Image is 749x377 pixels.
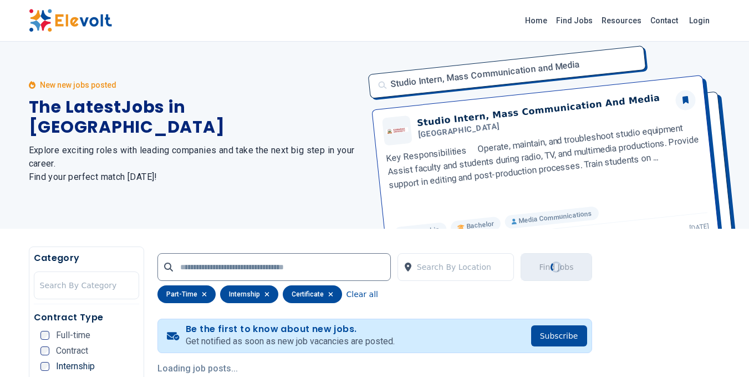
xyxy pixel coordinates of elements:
div: internship [220,285,278,303]
iframe: Chat Widget [694,324,749,377]
h4: Be the first to know about new jobs. [186,324,395,335]
h5: Category [34,252,139,265]
a: Contact [646,12,682,29]
span: Internship [56,362,95,371]
div: part-time [157,285,216,303]
h2: Explore exciting roles with leading companies and take the next big step in your career. Find you... [29,144,361,184]
input: Contract [40,346,49,355]
button: Subscribe [531,325,587,346]
div: certificate [283,285,342,303]
span: Full-time [56,331,90,340]
a: Find Jobs [552,12,597,29]
div: Loading... [549,259,564,275]
button: Clear all [347,285,378,303]
h5: Contract Type [34,311,139,324]
p: Loading job posts... [157,362,592,375]
input: Internship [40,362,49,371]
button: Find JobsLoading... [521,253,592,281]
a: Home [521,12,552,29]
img: Elevolt [29,9,112,32]
span: Contract [56,346,88,355]
h1: The Latest Jobs in [GEOGRAPHIC_DATA] [29,97,361,137]
input: Full-time [40,331,49,340]
p: Get notified as soon as new job vacancies are posted. [186,335,395,348]
a: Resources [597,12,646,29]
a: Login [682,9,716,32]
p: New new jobs posted [40,79,116,91]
